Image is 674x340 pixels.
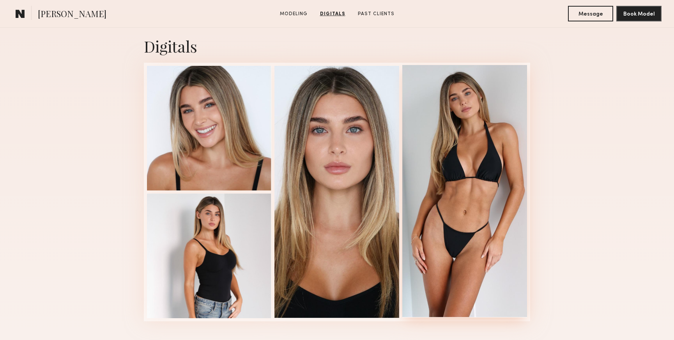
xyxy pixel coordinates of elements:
a: Book Model [616,10,662,17]
div: Digitals [144,36,531,56]
span: [PERSON_NAME] [38,8,106,21]
a: Past Clients [355,11,398,18]
button: Message [568,6,613,21]
a: Digitals [317,11,348,18]
button: Book Model [616,6,662,21]
a: Modeling [277,11,311,18]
